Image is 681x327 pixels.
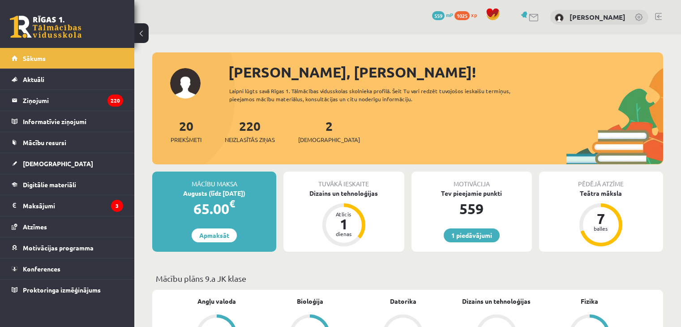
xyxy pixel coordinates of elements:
span: Konferences [23,265,60,273]
span: mP [446,11,453,18]
a: Aktuāli [12,69,123,90]
span: Proktoringa izmēģinājums [23,286,101,294]
span: Motivācijas programma [23,244,94,252]
a: Rīgas 1. Tālmācības vidusskola [10,16,81,38]
a: Informatīvie ziņojumi [12,111,123,132]
a: Dizains un tehnoloģijas [462,297,531,306]
a: Teātra māksla 7 balles [539,189,663,248]
i: 3 [111,200,123,212]
span: xp [471,11,477,18]
a: 559 mP [432,11,453,18]
div: Atlicis [330,211,357,217]
a: Proktoringa izmēģinājums [12,280,123,300]
a: Fizika [581,297,598,306]
span: 1025 [454,11,470,20]
a: 2[DEMOGRAPHIC_DATA] [298,118,360,144]
a: Konferences [12,258,123,279]
div: Teātra māksla [539,189,663,198]
a: 1 piedāvājumi [444,228,500,242]
div: balles [587,226,614,231]
span: Neizlasītās ziņas [225,135,275,144]
span: € [229,197,235,210]
div: Tev pieejamie punkti [411,189,532,198]
p: Mācību plāns 9.a JK klase [156,272,660,284]
a: Atzīmes [12,216,123,237]
div: 559 [411,198,532,219]
span: Aktuāli [23,75,44,83]
a: Digitālie materiāli [12,174,123,195]
span: Mācību resursi [23,138,66,146]
div: Laipni lūgts savā Rīgas 1. Tālmācības vidusskolas skolnieka profilā. Šeit Tu vari redzēt tuvojošo... [229,87,536,103]
div: 1 [330,217,357,231]
a: Motivācijas programma [12,237,123,258]
span: Sākums [23,54,46,62]
a: Ziņojumi220 [12,90,123,111]
div: Augusts (līdz [DATE]) [152,189,276,198]
a: Sākums [12,48,123,69]
div: 7 [587,211,614,226]
a: Datorika [390,297,416,306]
legend: Ziņojumi [23,90,123,111]
a: Dizains un tehnoloģijas Atlicis 1 dienas [283,189,404,248]
a: Angļu valoda [197,297,236,306]
legend: Maksājumi [23,195,123,216]
a: 20Priekšmeti [171,118,201,144]
img: Renārs Kirins [555,13,564,22]
span: 559 [432,11,445,20]
div: Pēdējā atzīme [539,172,663,189]
a: Bioloģija [297,297,323,306]
div: Motivācija [411,172,532,189]
i: 220 [107,95,123,107]
a: [DEMOGRAPHIC_DATA] [12,153,123,174]
a: Maksājumi3 [12,195,123,216]
div: 65.00 [152,198,276,219]
div: Dizains un tehnoloģijas [283,189,404,198]
div: Mācību maksa [152,172,276,189]
a: [PERSON_NAME] [570,13,625,22]
div: [PERSON_NAME], [PERSON_NAME]! [228,61,663,83]
a: Mācību resursi [12,132,123,153]
span: [DEMOGRAPHIC_DATA] [23,159,93,168]
legend: Informatīvie ziņojumi [23,111,123,132]
a: 1025 xp [454,11,481,18]
a: 220Neizlasītās ziņas [225,118,275,144]
span: Priekšmeti [171,135,201,144]
div: dienas [330,231,357,237]
div: Tuvākā ieskaite [283,172,404,189]
span: Atzīmes [23,223,47,231]
a: Apmaksāt [192,228,237,242]
span: [DEMOGRAPHIC_DATA] [298,135,360,144]
span: Digitālie materiāli [23,181,76,189]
